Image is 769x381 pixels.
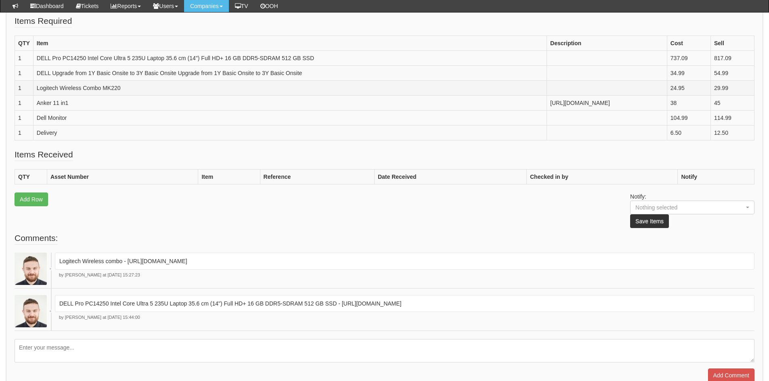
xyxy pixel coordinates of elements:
[15,232,58,245] legend: Comments:
[55,272,754,278] p: by [PERSON_NAME] at [DATE] 15:27:23
[667,96,710,111] td: 38
[710,111,754,126] td: 114.99
[526,170,677,184] th: Checked in by
[15,15,72,27] legend: Items Required
[667,111,710,126] td: 104.99
[710,51,754,66] td: 817.09
[15,66,34,81] td: 1
[55,314,754,321] p: by [PERSON_NAME] at [DATE] 15:44:00
[15,149,73,161] legend: Items Received
[59,299,750,308] p: DELL Pro PC14250 Intel Core Ultra 5 235U Laptop 35.6 cm (14") Full HD+ 16 GB DDR5-SDRAM 512 GB SS...
[710,126,754,140] td: 12.50
[33,66,547,81] td: DELL Upgrade from 1Y Basic Onsite to 3Y Basic Onsite Upgrade from 1Y Basic Onsite to 3Y Basic Onsite
[33,51,547,66] td: DELL Pro PC14250 Intel Core Ultra 5 235U Laptop 35.6 cm (14") Full HD+ 16 GB DDR5-SDRAM 512 GB SSD
[59,257,750,265] p: Logitech Wireless combo - [URL][DOMAIN_NAME]
[710,36,754,51] th: Sell
[198,170,260,184] th: Item
[15,36,34,51] th: QTY
[15,170,47,184] th: QTY
[15,253,47,285] img: Brad Guiness
[667,51,710,66] td: 737.09
[667,66,710,81] td: 34.99
[630,193,754,228] p: Notify:
[15,51,34,66] td: 1
[15,111,34,126] td: 1
[710,81,754,96] td: 29.99
[15,81,34,96] td: 1
[33,111,547,126] td: Dell Monitor
[15,193,48,206] a: Add Row
[33,36,547,51] th: Item
[710,96,754,111] td: 45
[667,126,710,140] td: 6.50
[47,170,198,184] th: Asset Number
[547,36,667,51] th: Description
[33,81,547,96] td: Logitech Wireless Combo MK220
[667,36,710,51] th: Cost
[15,126,34,140] td: 1
[15,96,34,111] td: 1
[678,170,754,184] th: Notify
[710,66,754,81] td: 54.99
[630,201,754,214] button: Nothing selected
[547,96,667,111] td: [URL][DOMAIN_NAME]
[374,170,526,184] th: Date Received
[33,126,547,140] td: Delivery
[635,203,734,211] div: Nothing selected
[15,295,47,327] img: Brad Guiness
[630,214,669,228] button: Save Items
[667,81,710,96] td: 24.95
[260,170,374,184] th: Reference
[33,96,547,111] td: Anker 11 in1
